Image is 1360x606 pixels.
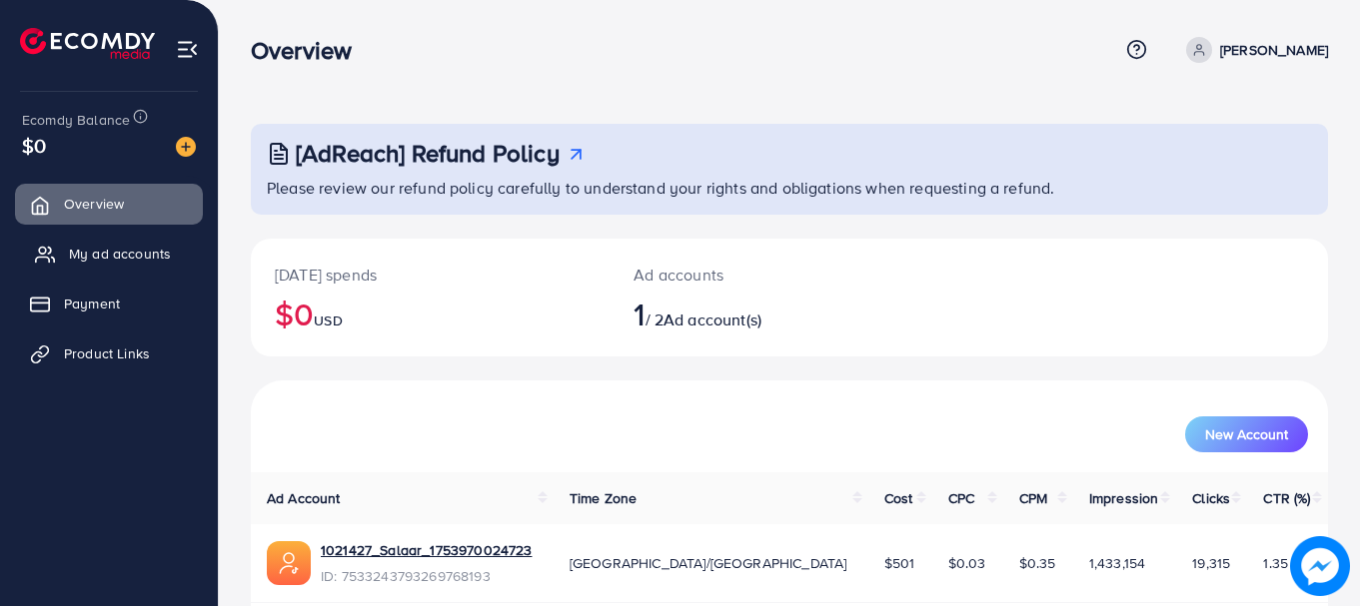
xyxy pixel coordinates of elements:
span: Product Links [64,343,150,363]
a: Payment [15,284,203,323]
a: [PERSON_NAME] [1178,37,1328,63]
p: [PERSON_NAME] [1220,38,1328,62]
span: ID: 7533243793269768193 [321,566,532,586]
span: $0.03 [948,553,986,573]
span: Payment [64,294,120,313]
a: Overview [15,184,203,224]
span: USD [314,310,342,330]
img: image [176,137,196,157]
span: CPM [1019,488,1047,508]
p: [DATE] spends [275,263,586,287]
span: Clicks [1192,488,1230,508]
a: My ad accounts [15,234,203,274]
span: Time Zone [570,488,637,508]
span: CPC [948,488,974,508]
span: New Account [1205,427,1288,441]
span: 1.35 [1263,553,1288,573]
p: Please review our refund policy carefully to understand your rights and obligations when requesti... [267,176,1316,200]
h3: Overview [251,36,368,65]
a: 1021427_Salaar_1753970024723 [321,540,532,560]
button: New Account [1185,416,1308,452]
img: image [1290,536,1350,596]
span: Ad Account [267,488,341,508]
img: menu [176,38,199,61]
span: Ecomdy Balance [22,110,130,130]
span: Overview [64,194,124,214]
span: $0.35 [1019,553,1056,573]
span: 1,433,154 [1089,553,1145,573]
a: Product Links [15,333,203,373]
span: My ad accounts [69,244,171,264]
span: Ad account(s) [664,308,761,330]
span: $501 [884,553,915,573]
span: Cost [884,488,913,508]
h2: / 2 [634,295,855,332]
span: Impression [1089,488,1159,508]
img: ic-ads-acc.e4c84228.svg [267,541,311,585]
span: 19,315 [1192,553,1230,573]
span: 1 [634,291,645,336]
span: CTR (%) [1263,488,1310,508]
h2: $0 [275,295,586,332]
span: $0 [22,131,46,160]
p: Ad accounts [634,263,855,287]
h3: [AdReach] Refund Policy [296,139,560,168]
img: logo [20,28,155,59]
span: [GEOGRAPHIC_DATA]/[GEOGRAPHIC_DATA] [570,553,847,573]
